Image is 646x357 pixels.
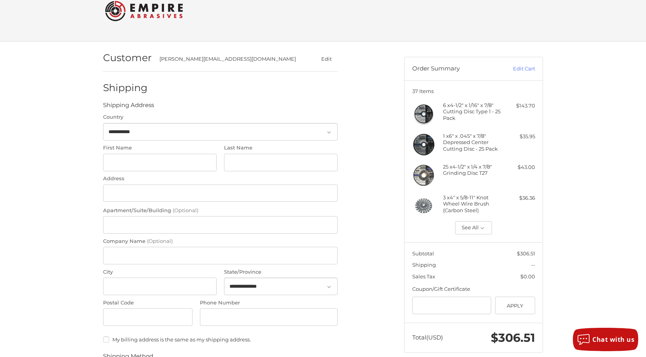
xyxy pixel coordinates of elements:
[443,164,502,176] h4: 25 x 4-1/2" x 1/4 x 7/8" Grinding Disc T27
[495,297,535,314] button: Apply
[159,55,300,63] div: [PERSON_NAME][EMAIL_ADDRESS][DOMAIN_NAME]
[455,221,492,234] button: See All
[504,133,535,141] div: $35.95
[504,164,535,171] div: $43.00
[412,297,492,314] input: Gift Certificate or Coupon Code
[491,331,535,345] span: $306.51
[412,273,435,280] span: Sales Tax
[103,207,338,215] label: Apartment/Suite/Building
[520,273,535,280] span: $0.00
[173,207,198,213] small: (Optional)
[412,285,535,293] div: Coupon/Gift Certificate
[443,102,502,121] h4: 6 x 4-1/2" x 1/16" x 7/8" Cutting Disc Type 1 - 25 Pack
[224,144,338,152] label: Last Name
[103,268,217,276] label: City
[103,237,338,245] label: Company Name
[412,88,535,94] h3: 37 Items
[443,133,502,152] h4: 1 x 6" x .045" x 7/8" Depressed Center Cutting Disc - 25 Pack
[103,113,338,121] label: Country
[517,250,535,257] span: $306.51
[103,299,193,307] label: Postal Code
[315,53,338,65] button: Edit
[504,194,535,202] div: $36.36
[412,262,436,268] span: Shipping
[103,144,217,152] label: First Name
[592,335,634,344] span: Chat with us
[103,101,154,113] legend: Shipping Address
[496,65,535,73] a: Edit Cart
[103,82,149,94] h2: Shipping
[147,238,173,244] small: (Optional)
[412,250,434,257] span: Subtotal
[504,102,535,110] div: $143.70
[573,328,638,351] button: Chat with us
[200,299,338,307] label: Phone Number
[531,262,535,268] span: --
[443,194,502,213] h4: 3 x 4" x 5/8-11" Knot Wheel Wire Brush (Carbon Steel)
[103,336,338,343] label: My billing address is the same as my shipping address.
[412,334,443,341] span: Total (USD)
[224,268,338,276] label: State/Province
[103,52,152,64] h2: Customer
[412,65,496,73] h3: Order Summary
[103,175,338,183] label: Address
